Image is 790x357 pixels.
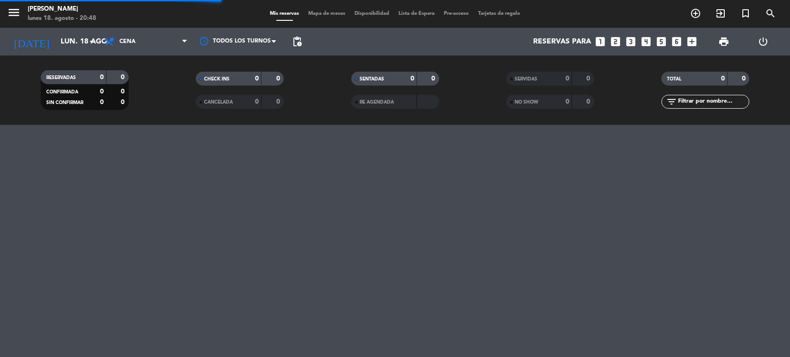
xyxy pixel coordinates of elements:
input: Filtrar por nombre... [677,97,749,107]
strong: 0 [742,75,747,82]
div: lunes 18. agosto - 20:48 [28,14,96,23]
span: Mis reservas [265,11,304,16]
span: RESERVADAS [46,75,76,80]
strong: 0 [566,98,569,105]
strong: 0 [586,98,592,105]
i: [DATE] [7,31,56,52]
i: add_circle_outline [690,8,701,19]
strong: 0 [276,98,282,105]
span: RE AGENDADA [360,100,394,105]
button: menu [7,6,21,23]
strong: 0 [411,75,414,82]
i: looks_one [594,36,606,48]
strong: 0 [721,75,725,82]
i: exit_to_app [715,8,726,19]
strong: 0 [255,75,259,82]
span: Tarjetas de regalo [473,11,525,16]
div: LOG OUT [744,28,783,55]
span: NO SHOW [515,100,538,105]
i: looks_5 [655,36,667,48]
strong: 0 [100,74,104,80]
span: Disponibilidad [350,11,394,16]
i: looks_4 [640,36,652,48]
strong: 0 [566,75,569,82]
i: looks_two [610,36,622,48]
span: pending_actions [292,36,303,47]
i: menu [7,6,21,19]
strong: 0 [100,88,104,95]
span: Pre-acceso [439,11,473,16]
i: search [765,8,776,19]
span: Lista de Espera [394,11,439,16]
i: filter_list [666,96,677,107]
strong: 0 [586,75,592,82]
div: [PERSON_NAME] [28,5,96,14]
span: CONFIRMADA [46,90,78,94]
i: looks_3 [625,36,637,48]
span: TOTAL [667,77,681,81]
span: CHECK INS [204,77,230,81]
span: Mapa de mesas [304,11,350,16]
strong: 0 [100,99,104,105]
strong: 0 [121,74,126,80]
strong: 0 [121,88,126,95]
span: SENTADAS [360,77,384,81]
span: CANCELADA [204,100,233,105]
i: power_settings_new [758,36,769,47]
strong: 0 [121,99,126,105]
i: turned_in_not [740,8,751,19]
i: arrow_drop_down [86,36,97,47]
i: add_box [686,36,698,48]
span: Cena [119,38,136,45]
span: print [718,36,729,47]
strong: 0 [276,75,282,82]
span: Reservas para [533,37,591,46]
span: SIN CONFIRMAR [46,100,83,105]
i: looks_6 [671,36,683,48]
strong: 0 [431,75,437,82]
strong: 0 [255,98,259,105]
span: SERVIDAS [515,77,537,81]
